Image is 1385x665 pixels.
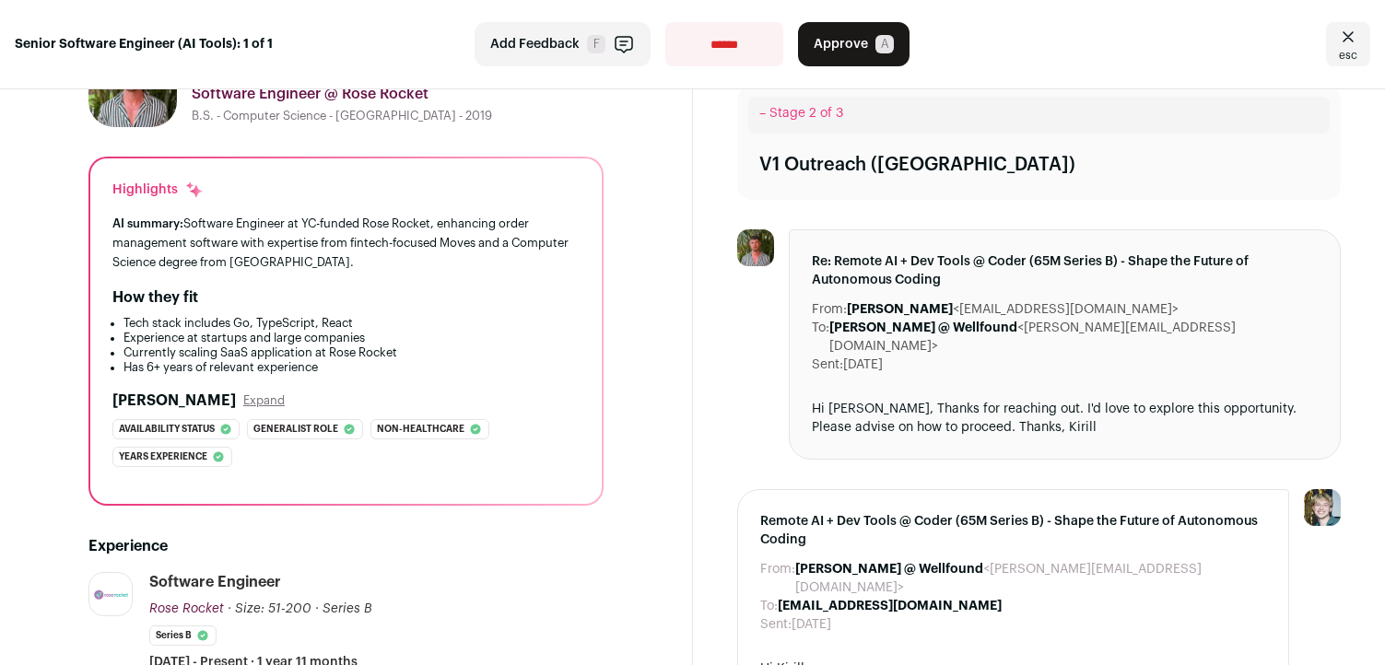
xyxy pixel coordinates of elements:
img: c7488c1436c5bf7b16cfd364d3ea09251c66be833f5610236687d6b438383feb.jpg [89,587,132,601]
dt: Sent: [760,615,792,634]
div: Software Engineer @ Rose Rocket [192,83,604,105]
h2: How they fit [112,286,198,309]
li: Series B [149,625,217,646]
div: Hi [PERSON_NAME], Thanks for reaching out. I'd love to explore this opportunity. Please advise on... [812,400,1319,437]
b: [PERSON_NAME] [847,303,953,316]
span: Re: Remote AI + Dev Tools @ Coder (65M Series B) - Shape the Future of Autonomous Coding [812,252,1319,289]
div: Software Engineer at YC-funded Rose Rocket, enhancing order management software with expertise fr... [112,214,580,272]
span: F [587,35,605,53]
div: V1 Outreach ([GEOGRAPHIC_DATA]) [759,152,1075,178]
dt: To: [760,597,778,615]
button: Add Feedback F [475,22,651,66]
a: Close [1326,22,1370,66]
dt: Sent: [812,356,843,374]
img: 6494470-medium_jpg [1304,489,1341,526]
h2: [PERSON_NAME] [112,390,236,412]
span: Approve [814,35,868,53]
span: Availability status [119,420,215,438]
span: A [875,35,894,53]
div: B.S. - Computer Science - [GEOGRAPHIC_DATA] - 2019 [192,109,604,123]
span: AI summary: [112,217,183,229]
img: 64a5c3f37d4acab88492a000991fedc268f7bc7dc652d0a59f8548d10a0715fe.jpg [737,229,774,266]
b: [PERSON_NAME] @ Wellfound [795,563,983,576]
dd: <[PERSON_NAME][EMAIL_ADDRESS][DOMAIN_NAME]> [795,560,1267,597]
li: Currently scaling SaaS application at Rose Rocket [123,345,580,360]
h2: Experience [88,535,604,557]
span: Series B [323,602,372,615]
span: Rose Rocket [149,602,224,615]
dd: <[PERSON_NAME][EMAIL_ADDRESS][DOMAIN_NAME]> [829,319,1319,356]
b: [PERSON_NAME] @ Wellfound [829,321,1017,334]
span: Stage 2 of 3 [769,107,843,120]
span: · Size: 51-200 [228,602,311,615]
span: · [315,600,319,618]
button: Expand [243,393,285,408]
span: Remote AI + Dev Tools @ Coder (65M Series B) - Shape the Future of Autonomous Coding [760,512,1267,549]
dd: <[EMAIL_ADDRESS][DOMAIN_NAME]> [847,300,1179,319]
span: Years experience [119,448,207,466]
span: Add Feedback [490,35,580,53]
li: Experience at startups and large companies [123,331,580,345]
li: Tech stack includes Go, TypeScript, React [123,316,580,331]
strong: Senior Software Engineer (AI Tools): 1 of 1 [15,35,273,53]
span: Generalist role [253,420,338,438]
span: – [759,107,766,120]
dt: From: [812,300,847,319]
li: Has 6+ years of relevant experience [123,360,580,375]
dd: [DATE] [843,356,883,374]
div: Highlights [112,181,204,199]
span: Non-healthcare [377,420,464,438]
dt: To: [812,319,829,356]
b: [EMAIL_ADDRESS][DOMAIN_NAME] [778,600,1002,612]
button: Approve A [798,22,910,66]
span: esc [1339,48,1357,63]
dt: From: [760,560,795,597]
dd: [DATE] [792,615,831,634]
div: Software Engineer [149,572,281,592]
